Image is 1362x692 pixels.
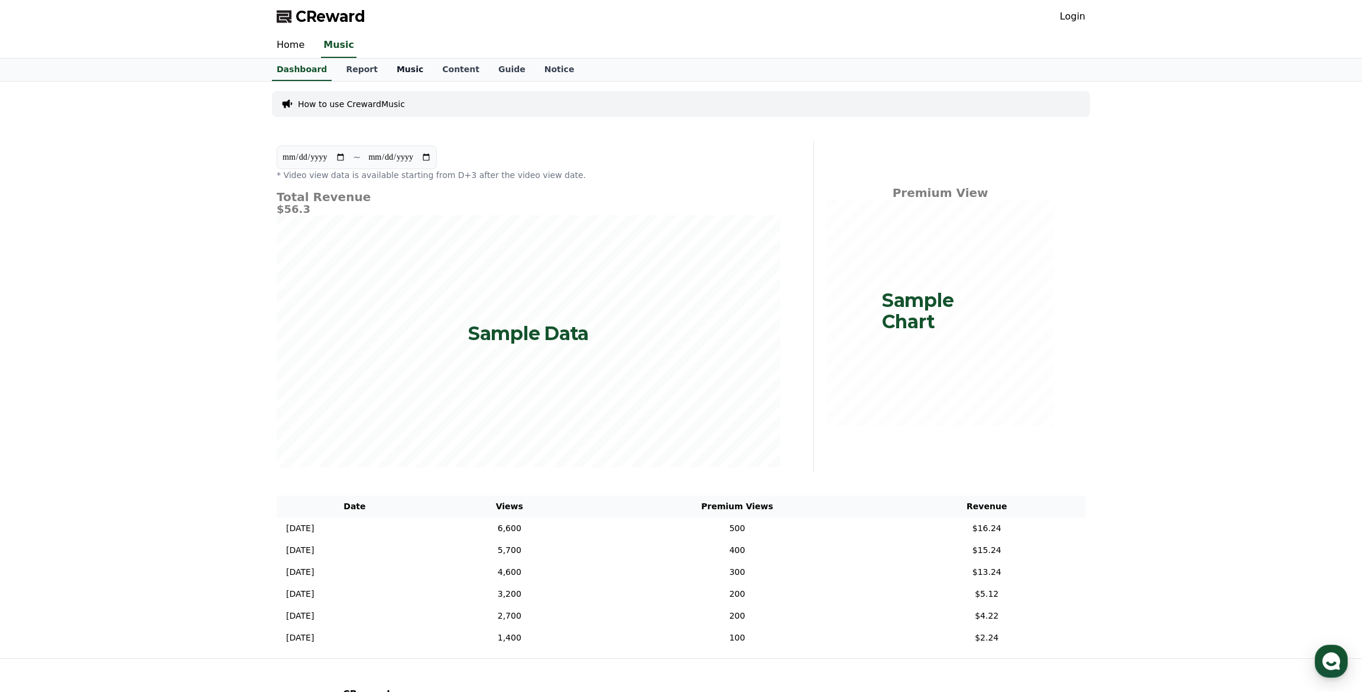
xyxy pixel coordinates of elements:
[586,627,888,649] td: 100
[433,496,586,518] th: Views
[286,588,314,600] p: [DATE]
[433,561,586,583] td: 4,600
[586,518,888,539] td: 500
[433,583,586,605] td: 3,200
[586,605,888,627] td: 200
[433,518,586,539] td: 6,600
[336,59,387,81] a: Report
[387,59,433,81] a: Music
[277,169,780,181] p: * Video view data is available starting from D+3 after the video view date.
[175,393,204,402] span: Settings
[535,59,584,81] a: Notice
[433,539,586,561] td: 5,700
[30,393,51,402] span: Home
[888,539,1085,561] td: $15.24
[433,59,489,81] a: Content
[286,610,314,622] p: [DATE]
[277,496,433,518] th: Date
[78,375,153,405] a: Messages
[321,33,356,58] a: Music
[286,544,314,557] p: [DATE]
[272,59,332,81] a: Dashboard
[888,561,1085,583] td: $13.24
[277,203,780,215] h5: $56.3
[888,583,1085,605] td: $5.12
[298,98,405,110] a: How to use CrewardMusic
[586,561,888,583] td: 300
[296,7,365,26] span: CReward
[1060,9,1085,24] a: Login
[888,496,1085,518] th: Revenue
[586,496,888,518] th: Premium Views
[286,566,314,578] p: [DATE]
[433,605,586,627] td: 2,700
[286,632,314,644] p: [DATE]
[586,583,888,605] td: 200
[489,59,535,81] a: Guide
[267,33,314,58] a: Home
[433,627,586,649] td: 1,400
[277,7,365,26] a: CReward
[888,518,1085,539] td: $16.24
[468,323,589,344] p: Sample Data
[4,375,78,405] a: Home
[882,290,998,332] p: Sample Chart
[277,190,780,203] h4: Total Revenue
[153,375,227,405] a: Settings
[888,627,1085,649] td: $2.24
[586,539,888,561] td: 400
[888,605,1085,627] td: $4.22
[823,186,1057,199] h4: Premium View
[286,522,314,535] p: [DATE]
[353,150,361,164] p: ~
[98,393,133,403] span: Messages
